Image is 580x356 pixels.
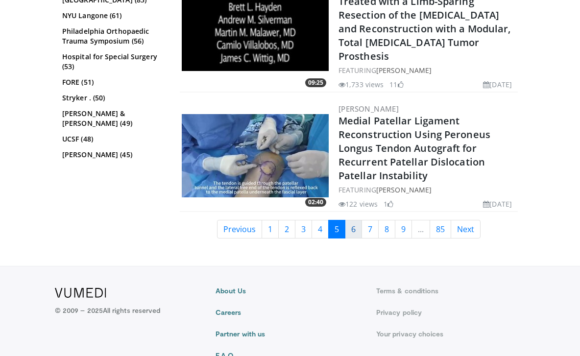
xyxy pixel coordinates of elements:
span: All rights reserved [103,306,160,314]
a: 2 [278,220,295,238]
a: 9 [395,220,412,238]
li: 122 views [338,199,378,209]
a: Your privacy choices [376,329,525,339]
a: [PERSON_NAME] [376,66,432,75]
a: Next [451,220,481,238]
a: Philadelphia Orthopaedic Trauma Symposium (56) [62,26,163,46]
a: 7 [362,220,379,238]
img: 85872296-369f-4d0a-93b9-06439e7151c3.300x170_q85_crop-smart_upscale.jpg [182,114,329,197]
a: 02:40 [182,114,329,197]
li: 1,733 views [338,79,384,90]
a: Privacy policy [376,308,525,317]
nav: Search results pages [180,220,518,238]
a: Stryker . (50) [62,93,163,103]
a: [PERSON_NAME] (45) [62,150,163,160]
div: FEATURING [338,65,516,75]
li: [DATE] [483,199,512,209]
li: 11 [389,79,403,90]
div: FEATURING [338,185,516,195]
a: 8 [378,220,395,238]
a: NYU Langone (61) [62,11,163,21]
a: Careers [216,308,364,317]
a: 1 [262,220,279,238]
span: 09:25 [305,78,326,87]
a: 6 [345,220,362,238]
a: 3 [295,220,312,238]
a: 5 [328,220,345,238]
a: FORE (51) [62,77,163,87]
a: [PERSON_NAME] & [PERSON_NAME] (49) [62,109,163,128]
a: Partner with us [216,329,364,339]
a: Terms & conditions [376,286,525,296]
img: VuMedi Logo [55,288,106,298]
a: 85 [430,220,451,238]
a: UCSF (48) [62,134,163,144]
p: © 2009 – 2025 [55,306,160,315]
span: 02:40 [305,198,326,207]
a: About Us [216,286,364,296]
li: 1 [384,199,393,209]
a: [PERSON_NAME] [338,104,399,114]
a: Hospital for Special Surgery (53) [62,52,163,71]
a: 4 [312,220,329,238]
li: [DATE] [483,79,512,90]
a: [PERSON_NAME] [376,185,432,194]
a: Previous [217,220,262,238]
a: Medial Patellar Ligament Reconstruction Using Peroneus Longus Tendon Autograft for Recurrent Pate... [338,114,490,182]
